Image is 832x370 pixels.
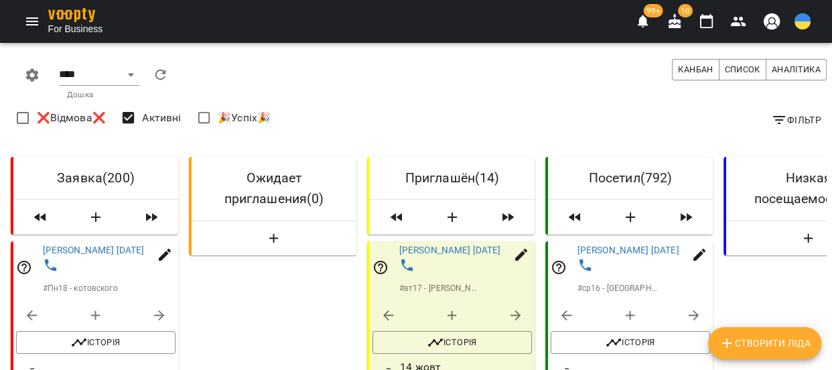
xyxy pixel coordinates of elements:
[678,62,713,77] span: Канбан
[24,168,167,188] h6: Заявка ( 200 )
[67,205,125,229] button: Створити Ліда
[665,205,707,229] button: Пересунути всіх лідів з колонки
[372,331,532,354] button: Історія
[602,205,659,229] button: Створити Ліда
[67,91,131,99] p: Дошка
[375,205,418,229] button: Пересунути всіх лідів з колонки
[48,22,103,36] span: For Business
[772,62,821,77] span: Аналітика
[380,168,524,188] h6: Приглашён ( 14 )
[37,110,106,126] span: ❌Відмова❌
[553,205,596,229] button: Пересунути всіх лідів з колонки
[218,110,271,126] span: 🎉Успіх🎉
[372,259,389,275] svg: Відповідальний співробітник не задан
[486,205,529,229] button: Пересунути всіх лідів з колонки
[672,59,719,80] button: Канбан
[378,334,526,351] span: Історія
[725,62,760,77] span: Список
[399,245,501,255] a: [PERSON_NAME] [DATE]
[202,168,346,210] h6: Ожидает приглашения ( 0 )
[557,334,704,351] span: Історія
[577,245,679,255] a: [PERSON_NAME] [DATE]
[43,245,145,255] a: [PERSON_NAME] [DATE]
[577,282,658,294] p: # ср16 - [GEOGRAPHIC_DATA]
[708,327,821,359] button: Створити Ліда
[771,112,821,128] span: Фільтр
[142,110,181,126] span: Активні
[19,205,62,229] button: Пересунути всіх лідів з колонки
[22,334,169,351] span: Історія
[678,4,693,17] span: 10
[197,227,351,251] button: Створити Ліда
[719,59,766,80] button: Список
[766,59,827,80] button: Аналітика
[16,331,176,354] button: Історія
[644,4,663,17] span: 99+
[423,205,481,229] button: Створити Ліда
[43,282,118,294] p: # Пн18 - котовского
[399,282,480,294] p: # вт17 - [PERSON_NAME]
[762,12,781,31] img: avatar_s.png
[551,259,567,275] svg: Відповідальний співробітник не задан
[48,8,95,22] img: voopty.png
[794,13,811,29] img: UA.svg
[766,108,827,132] button: Фільтр
[719,335,811,351] span: Створити Ліда
[16,259,32,275] svg: Відповідальний співробітник не задан
[559,168,702,188] h6: Посетил ( 792 )
[130,205,173,229] button: Пересунути всіх лідів з колонки
[16,5,48,38] button: Menu
[551,331,710,354] button: Історія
